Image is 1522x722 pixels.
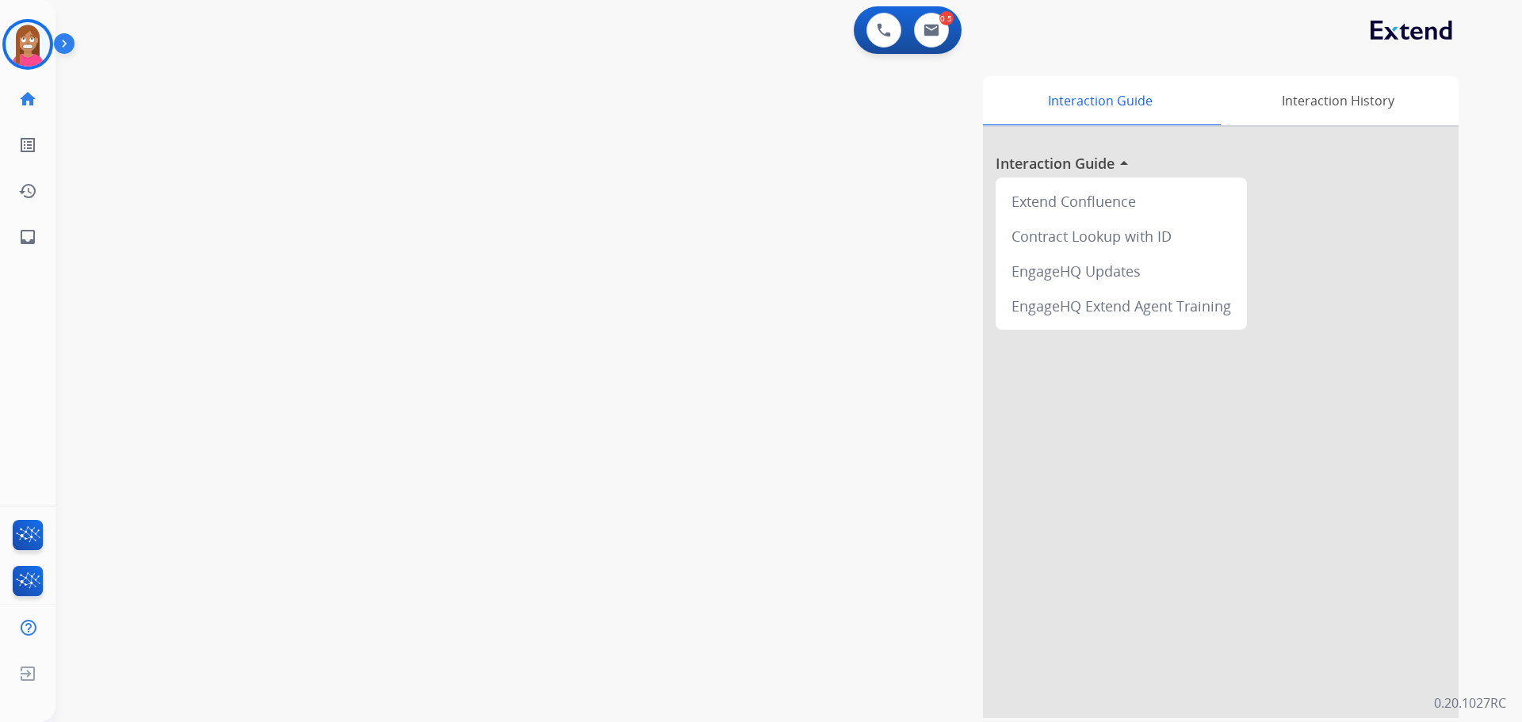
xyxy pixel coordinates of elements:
[1002,219,1241,254] div: Contract Lookup with ID
[983,76,1217,125] div: Interaction Guide
[18,227,37,246] mat-icon: inbox
[18,136,37,155] mat-icon: list_alt
[6,22,50,67] img: avatar
[18,181,37,201] mat-icon: history
[1002,288,1241,323] div: EngageHQ Extend Agent Training
[939,11,954,25] div: 0.5
[1002,254,1241,288] div: EngageHQ Updates
[1434,693,1506,712] p: 0.20.1027RC
[18,90,37,109] mat-icon: home
[1002,184,1241,219] div: Extend Confluence
[1217,76,1459,125] div: Interaction History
